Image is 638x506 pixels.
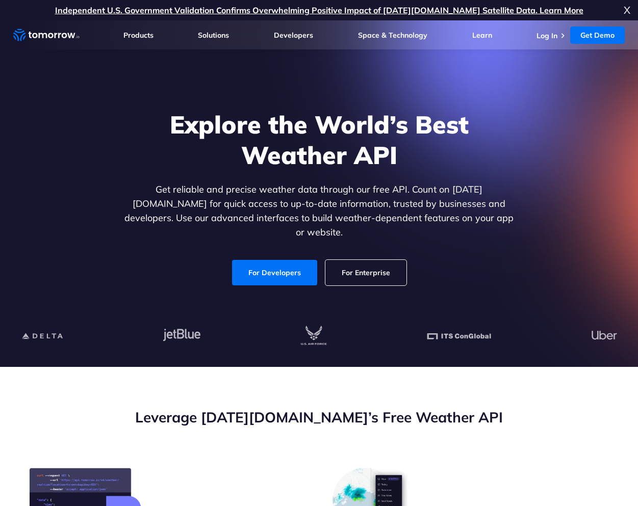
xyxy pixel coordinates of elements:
[274,31,313,40] a: Developers
[122,109,516,170] h1: Explore the World’s Best Weather API
[232,260,317,285] a: For Developers
[325,260,406,285] a: For Enterprise
[123,31,154,40] a: Products
[570,26,625,44] a: Get Demo
[537,31,557,40] a: Log In
[472,31,492,40] a: Learn
[122,182,516,239] p: Get reliable and precise weather data through our free API. Count on [DATE][DOMAIN_NAME] for quic...
[13,28,80,43] a: Home link
[30,408,609,427] h2: Leverage [DATE][DOMAIN_NAME]’s Free Weather API
[358,31,427,40] a: Space & Technology
[55,5,583,15] a: Independent U.S. Government Validation Confirms Overwhelming Positive Impact of [DATE][DOMAIN_NAM...
[198,31,229,40] a: Solutions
